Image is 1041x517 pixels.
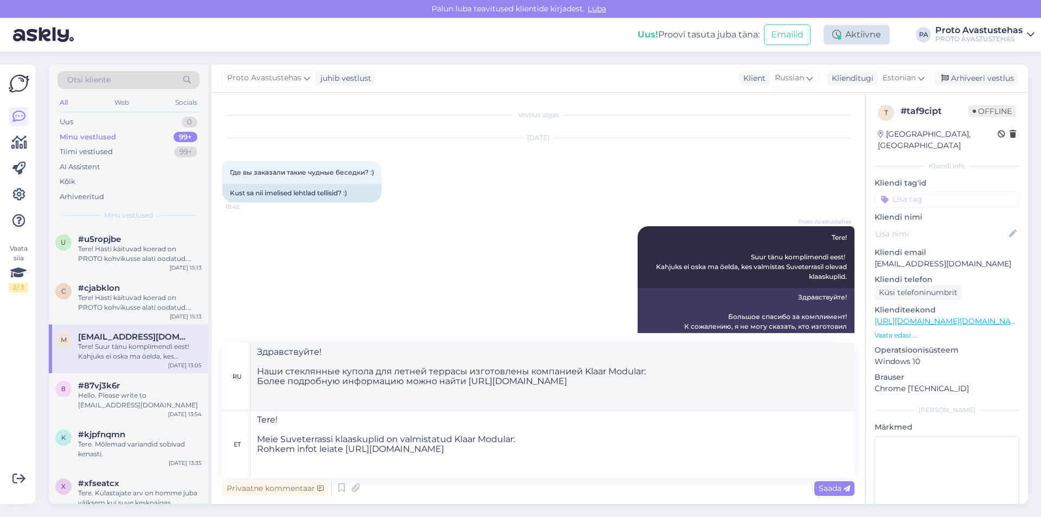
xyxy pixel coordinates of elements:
div: [DATE] 13:05 [168,361,202,369]
p: [EMAIL_ADDRESS][DOMAIN_NAME] [875,258,1019,270]
div: Tere. Külastajate arv on homme juba väiksem kui suve keskpaigas. [78,488,202,508]
span: #xfseatcx [78,478,119,488]
p: Brauser [875,372,1019,383]
p: Kliendi email [875,247,1019,258]
div: Uus [60,117,73,127]
div: 99+ [174,146,197,157]
span: t [884,108,888,117]
div: Arhiveeritud [60,192,104,202]
span: c [61,287,66,295]
div: AI Assistent [60,162,100,173]
div: Vestlus algas [222,110,854,120]
div: Tere. Mõlemad variandid sobivad kenasti. [78,439,202,459]
textarea: Tere! Meie Suveterrassi klaaskuplid on valmistatud Klaar Modular: Rohkem infot leiate [URL][DOMAI... [250,411,854,478]
button: Emailid [764,24,811,45]
p: Klienditeekond [875,304,1019,316]
div: [DATE] 13:54 [168,410,202,418]
span: x [61,482,66,490]
span: Tere! Suur tänu komplimendi eest! Kahjuks ei oska ma öelda, kes valmistas Suveterrasil olevad kla... [656,233,849,280]
span: Estonian [883,72,916,84]
span: Saada [819,483,850,493]
span: muinasjutt1@gmail.com [78,332,191,342]
span: Minu vestlused [104,210,153,220]
span: k [61,433,66,442]
span: #cjabklon [78,283,120,293]
div: [DATE] 13:35 [169,459,202,467]
p: Kliendi nimi [875,212,1019,223]
div: Klienditugi [827,73,873,84]
div: Proto Avastustehas [935,26,1023,35]
div: PA [916,27,931,42]
div: Tere! Suur tänu komplimendi eest! Kahjuks ei oska ma öelda, kes valmistas Suveterrasil olevad kla... [78,342,202,361]
span: Russian [775,72,804,84]
span: m [61,336,67,344]
div: et [234,435,241,454]
div: [DATE] [222,133,854,143]
a: Proto AvastustehasPROTO AVASTUSTEHAS [935,26,1034,43]
span: Proto Avastustehas [227,72,301,84]
span: #kjpfnqmn [78,430,125,439]
div: Arhiveeri vestlus [935,71,1018,86]
div: All [57,95,70,110]
span: #u5ropjbe [78,234,121,244]
span: Offline [968,105,1016,117]
div: PROTO AVASTUSTEHAS [935,35,1023,43]
p: Chrome [TECHNICAL_ID] [875,383,1019,394]
div: 0 [182,117,197,127]
span: Где вы заказали такие чудные беседки? :) [230,168,374,176]
textarea: Здравствуйте! Наши стеклянные купола для летней террасы изготовлены компанией Klaar Modular: Боле... [250,343,854,410]
span: Luba [584,4,609,14]
p: Windows 10 [875,356,1019,367]
p: Vaata edasi ... [875,330,1019,340]
a: [URL][DOMAIN_NAME][DOMAIN_NAME] [875,316,1025,326]
div: Proovi tasuta juba täna: [638,28,760,41]
div: Aktiivne [824,25,890,44]
img: Askly Logo [9,73,29,94]
p: Märkmed [875,422,1019,433]
div: Klient [739,73,766,84]
input: Lisa tag [875,191,1019,207]
div: [GEOGRAPHIC_DATA], [GEOGRAPHIC_DATA] [878,129,998,151]
div: 99+ [173,132,197,143]
div: [DATE] 15:13 [170,312,202,321]
p: Kliendi tag'id [875,177,1019,189]
p: Kliendi telefon [875,274,1019,285]
span: #87vj3k6r [78,381,120,391]
div: [PERSON_NAME] [875,405,1019,415]
span: Proto Avastustehas [798,218,851,226]
div: Tiimi vestlused [60,146,113,157]
div: Hello. Please write to [EMAIL_ADDRESS][DOMAIN_NAME] [78,391,202,410]
span: 8 [61,385,66,393]
div: [DATE] 15:13 [170,264,202,272]
div: Tere! Hästi käituvad koerad on PROTO kohvikusse alati oodatud. Väike koer kandekotis on ka ekspos... [78,293,202,312]
div: Kõik [60,176,75,187]
div: Web [112,95,131,110]
div: Socials [173,95,200,110]
span: u [61,238,66,246]
div: Küsi telefoninumbrit [875,285,962,300]
div: juhib vestlust [316,73,371,84]
div: Здравствуйте! Большое спасибо за комплимент! К сожалению, я не могу сказать, кто изготовил стекля... [638,288,854,346]
div: # taf9cipt [901,105,968,118]
span: 10:42 [226,203,266,211]
div: Vaata siia [9,244,28,292]
div: Kliendi info [875,161,1019,171]
input: Lisa nimi [875,228,1007,240]
div: 2 / 3 [9,283,28,292]
div: Kust sa nii imelised lehtlad tellisid? :) [222,184,382,202]
div: Tere! Hästi käituvad koerad on PROTO kohvikusse alati oodatud. Väike koer kandekotis on ka ekspos... [78,244,202,264]
p: Operatsioonisüsteem [875,344,1019,356]
span: Otsi kliente [67,74,111,86]
div: Privaatne kommentaar [222,481,328,496]
b: Uus! [638,29,658,40]
div: ru [233,367,242,386]
div: Minu vestlused [60,132,116,143]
